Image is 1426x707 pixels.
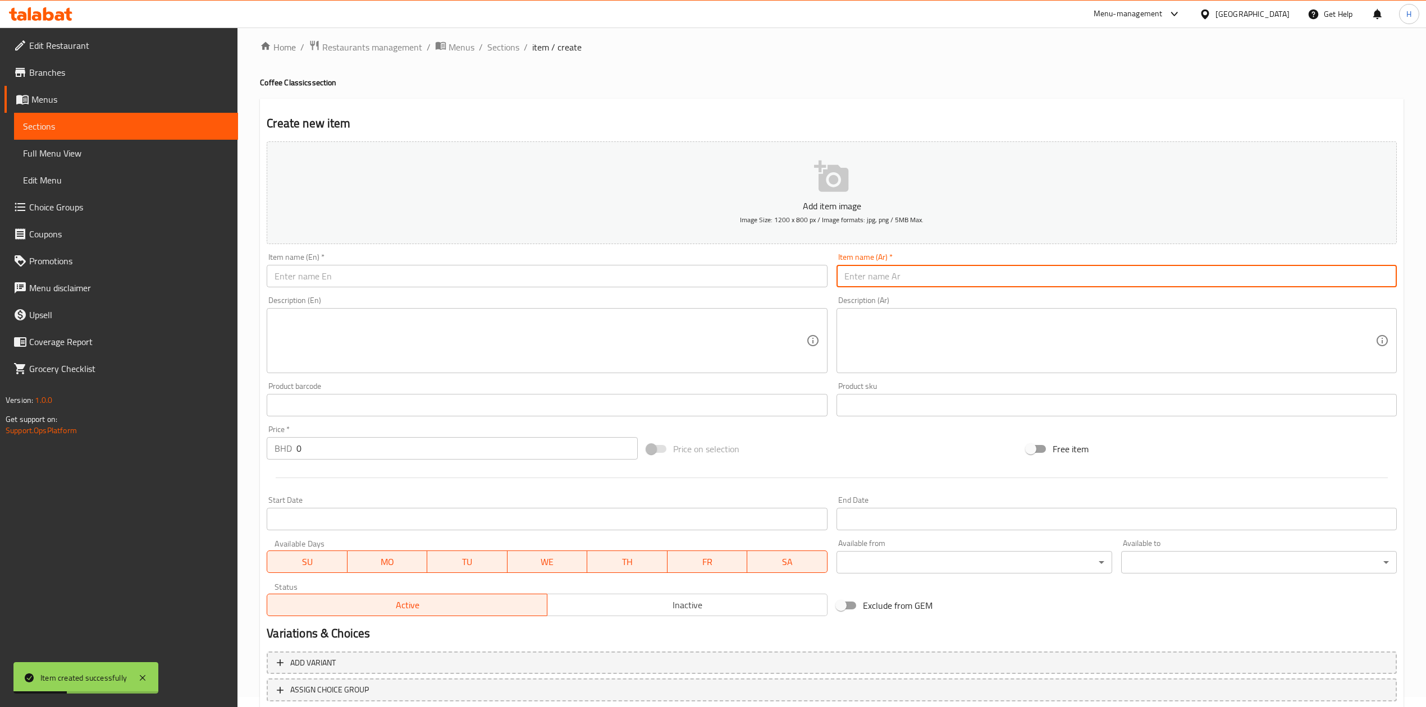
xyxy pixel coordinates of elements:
[532,40,582,54] span: item / create
[267,141,1397,244] button: Add item imageImage Size: 1200 x 800 px / Image formats: jpg, png / 5MB Max.
[260,40,296,54] a: Home
[23,120,229,133] span: Sections
[672,554,743,570] span: FR
[1053,442,1089,456] span: Free item
[14,167,238,194] a: Edit Menu
[267,550,347,573] button: SU
[863,599,933,612] span: Exclude from GEM
[267,651,1397,674] button: Add variant
[23,173,229,187] span: Edit Menu
[1215,8,1290,20] div: [GEOGRAPHIC_DATA]
[267,625,1397,642] h2: Variations & Choices
[4,328,238,355] a: Coverage Report
[35,393,52,407] span: 1.0.0
[6,412,57,426] span: Get support on:
[267,678,1397,701] button: ASSIGN CHOICE GROUP
[752,554,823,570] span: SA
[837,551,1112,573] div: ​
[6,423,77,438] a: Support.OpsPlatform
[29,227,229,241] span: Coupons
[290,656,336,670] span: Add variant
[668,550,748,573] button: FR
[29,254,229,268] span: Promotions
[427,40,431,54] li: /
[432,554,503,570] span: TU
[740,213,924,226] span: Image Size: 1200 x 800 px / Image formats: jpg, png / 5MB Max.
[348,550,428,573] button: MO
[309,40,422,54] a: Restaurants management
[4,247,238,274] a: Promotions
[4,59,238,86] a: Branches
[14,113,238,140] a: Sections
[352,554,423,570] span: MO
[29,362,229,375] span: Grocery Checklist
[747,550,828,573] button: SA
[4,86,238,113] a: Menus
[4,274,238,301] a: Menu disclaimer
[267,265,827,287] input: Enter name En
[673,442,739,456] span: Price on selection
[29,281,229,295] span: Menu disclaimer
[587,550,668,573] button: TH
[290,683,369,697] span: ASSIGN CHOICE GROUP
[837,394,1397,416] input: Please enter product sku
[487,40,519,54] a: Sections
[267,394,827,416] input: Please enter product barcode
[31,93,229,106] span: Menus
[508,550,588,573] button: WE
[4,301,238,328] a: Upsell
[284,199,1379,213] p: Add item image
[1094,7,1163,21] div: Menu-management
[4,194,238,221] a: Choice Groups
[479,40,483,54] li: /
[837,265,1397,287] input: Enter name Ar
[4,32,238,59] a: Edit Restaurant
[449,40,474,54] span: Menus
[552,597,823,613] span: Inactive
[6,393,33,407] span: Version:
[267,594,547,616] button: Active
[435,40,474,54] a: Menus
[592,554,663,570] span: TH
[29,200,229,214] span: Choice Groups
[14,140,238,167] a: Full Menu View
[260,40,1404,54] nav: breadcrumb
[272,554,342,570] span: SU
[4,221,238,247] a: Coupons
[275,442,292,455] p: BHD
[322,40,422,54] span: Restaurants management
[29,66,229,79] span: Branches
[524,40,528,54] li: /
[427,550,508,573] button: TU
[29,39,229,52] span: Edit Restaurant
[267,115,1397,132] h2: Create new item
[296,437,637,460] input: Please enter price
[1121,551,1397,573] div: ​
[29,308,229,322] span: Upsell
[512,554,583,570] span: WE
[260,77,1404,88] h4: Coffee Classics section
[23,146,229,160] span: Full Menu View
[272,597,543,613] span: Active
[1406,8,1411,20] span: H
[29,335,229,348] span: Coverage Report
[300,40,304,54] li: /
[40,672,127,684] div: Item created successfully
[4,355,238,382] a: Grocery Checklist
[547,594,828,616] button: Inactive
